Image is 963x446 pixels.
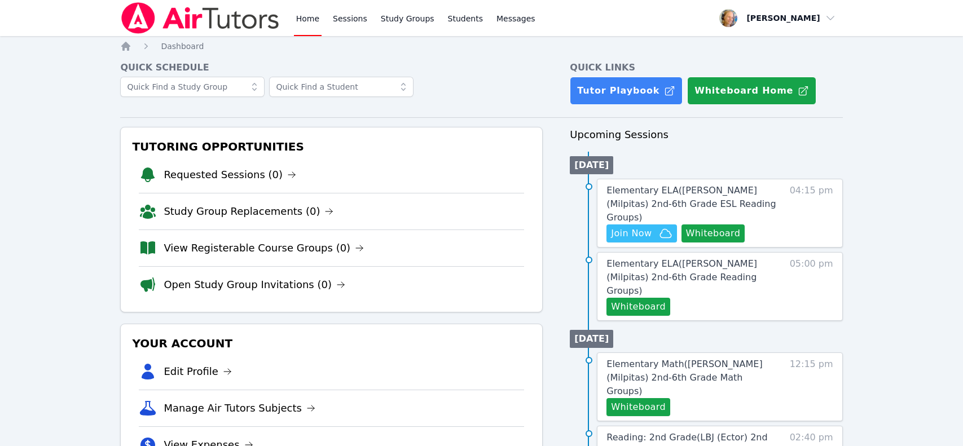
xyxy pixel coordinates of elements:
[681,224,745,242] button: Whiteboard
[570,330,613,348] li: [DATE]
[687,77,816,105] button: Whiteboard Home
[790,184,833,242] span: 04:15 pm
[164,240,364,256] a: View Registerable Course Groups (0)
[790,257,833,316] span: 05:00 pm
[606,357,776,398] a: Elementary Math([PERSON_NAME] (Milpitas) 2nd-6th Grade Math Groups)
[496,13,535,24] span: Messages
[161,42,204,51] span: Dashboard
[269,77,414,97] input: Quick Find a Student
[570,156,613,174] li: [DATE]
[120,41,842,52] nav: Breadcrumb
[606,185,776,223] span: Elementary ELA ( [PERSON_NAME] (Milpitas) 2nd-6th Grade ESL Reading Groups )
[570,127,842,143] h3: Upcoming Sessions
[161,41,204,52] a: Dashboard
[164,277,345,293] a: Open Study Group Invitations (0)
[606,359,762,396] span: Elementary Math ( [PERSON_NAME] (Milpitas) 2nd-6th Grade Math Groups )
[120,77,265,97] input: Quick Find a Study Group
[606,398,670,416] button: Whiteboard
[120,2,280,34] img: Air Tutors
[611,227,652,240] span: Join Now
[164,204,333,219] a: Study Group Replacements (0)
[606,224,676,242] button: Join Now
[606,258,757,296] span: Elementary ELA ( [PERSON_NAME] (Milpitas) 2nd-6th Grade Reading Groups )
[130,136,533,157] h3: Tutoring Opportunities
[130,333,533,354] h3: Your Account
[164,400,315,416] a: Manage Air Tutors Subjects
[120,61,543,74] h4: Quick Schedule
[164,364,232,379] a: Edit Profile
[606,257,776,298] a: Elementary ELA([PERSON_NAME] (Milpitas) 2nd-6th Grade Reading Groups)
[790,357,833,416] span: 12:15 pm
[570,77,683,105] a: Tutor Playbook
[164,167,296,183] a: Requested Sessions (0)
[570,61,842,74] h4: Quick Links
[606,298,670,316] button: Whiteboard
[606,184,776,224] a: Elementary ELA([PERSON_NAME] (Milpitas) 2nd-6th Grade ESL Reading Groups)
